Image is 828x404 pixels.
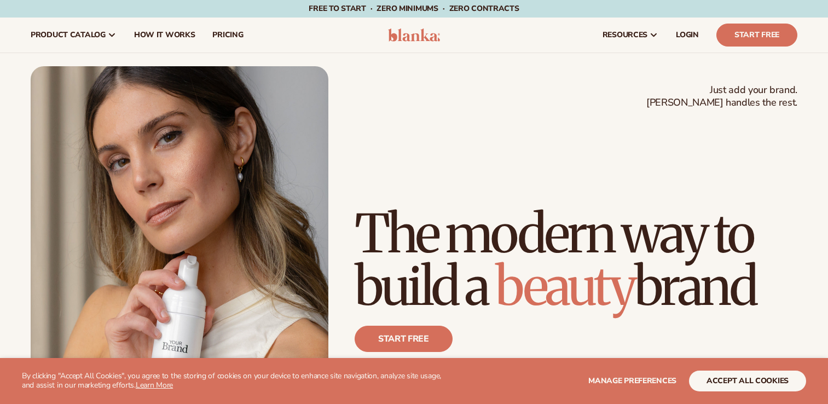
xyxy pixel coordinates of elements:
[676,31,699,39] span: LOGIN
[689,371,806,391] button: accept all cookies
[134,31,195,39] span: How It Works
[588,376,676,386] span: Manage preferences
[388,28,440,42] img: logo
[495,253,634,319] span: beauty
[309,3,519,14] span: Free to start · ZERO minimums · ZERO contracts
[22,18,125,53] a: product catalog
[212,31,243,39] span: pricing
[594,18,667,53] a: resources
[355,207,797,313] h1: The modern way to build a brand
[603,31,647,39] span: resources
[31,31,106,39] span: product catalog
[355,326,453,352] a: Start free
[22,372,449,390] p: By clicking "Accept All Cookies", you agree to the storing of cookies on your device to enhance s...
[667,18,708,53] a: LOGIN
[204,18,252,53] a: pricing
[646,84,797,109] span: Just add your brand. [PERSON_NAME] handles the rest.
[716,24,797,47] a: Start Free
[588,371,676,391] button: Manage preferences
[136,380,173,390] a: Learn More
[125,18,204,53] a: How It Works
